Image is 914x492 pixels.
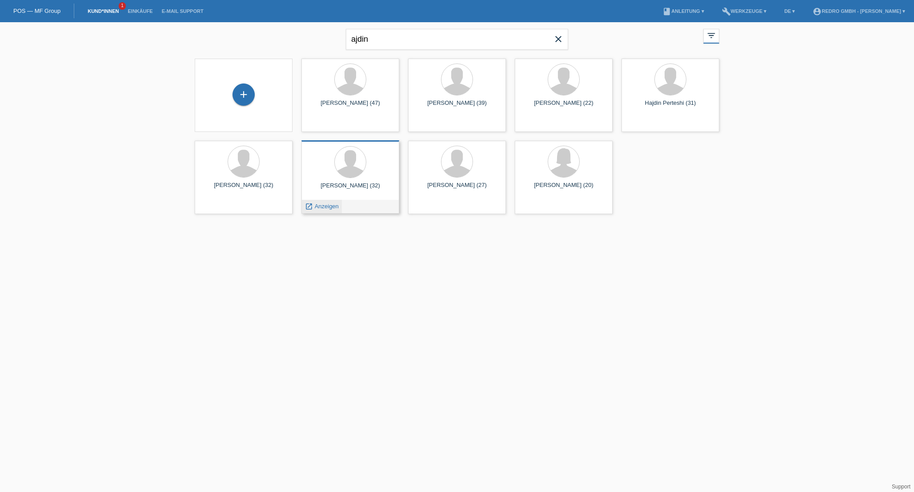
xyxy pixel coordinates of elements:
[892,484,910,490] a: Support
[415,182,499,196] div: [PERSON_NAME] (27)
[309,99,392,114] div: [PERSON_NAME] (47)
[83,8,123,14] a: Kund*innen
[119,2,126,10] span: 1
[202,182,285,196] div: [PERSON_NAME] (32)
[662,7,671,16] i: book
[553,34,564,44] i: close
[522,99,605,114] div: [PERSON_NAME] (22)
[522,182,605,196] div: [PERSON_NAME] (20)
[780,8,799,14] a: DE ▾
[415,99,499,114] div: [PERSON_NAME] (39)
[706,31,716,40] i: filter_list
[13,8,60,14] a: POS — MF Group
[315,203,339,210] span: Anzeigen
[309,182,392,196] div: [PERSON_NAME] (32)
[658,8,708,14] a: bookAnleitung ▾
[123,8,157,14] a: Einkäufe
[722,7,731,16] i: build
[718,8,771,14] a: buildWerkzeuge ▾
[157,8,208,14] a: E-Mail Support
[629,99,712,114] div: Hajdin Perteshi (31)
[813,7,822,16] i: account_circle
[305,203,339,210] a: launch Anzeigen
[305,202,313,210] i: launch
[808,8,910,14] a: account_circleRedro GmbH - [PERSON_NAME] ▾
[233,87,254,102] div: Kund*in hinzufügen
[346,29,568,50] input: Suche...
